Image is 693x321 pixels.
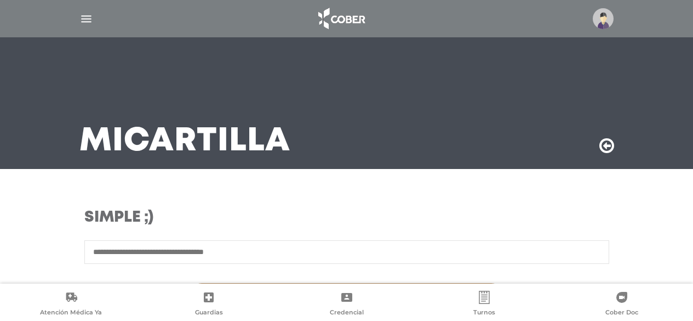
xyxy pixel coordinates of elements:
[330,308,364,318] span: Credencial
[605,308,638,318] span: Cober Doc
[473,308,495,318] span: Turnos
[312,5,370,32] img: logo_cober_home-white.png
[40,308,102,318] span: Atención Médica Ya
[79,12,93,26] img: Cober_menu-lines-white.svg
[415,291,553,319] a: Turnos
[2,291,140,319] a: Atención Médica Ya
[593,8,614,29] img: profile-placeholder.svg
[278,291,415,319] a: Credencial
[84,209,417,227] h3: Simple ;)
[553,291,691,319] a: Cober Doc
[140,291,277,319] a: Guardias
[195,308,223,318] span: Guardias
[79,127,290,156] h3: Mi Cartilla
